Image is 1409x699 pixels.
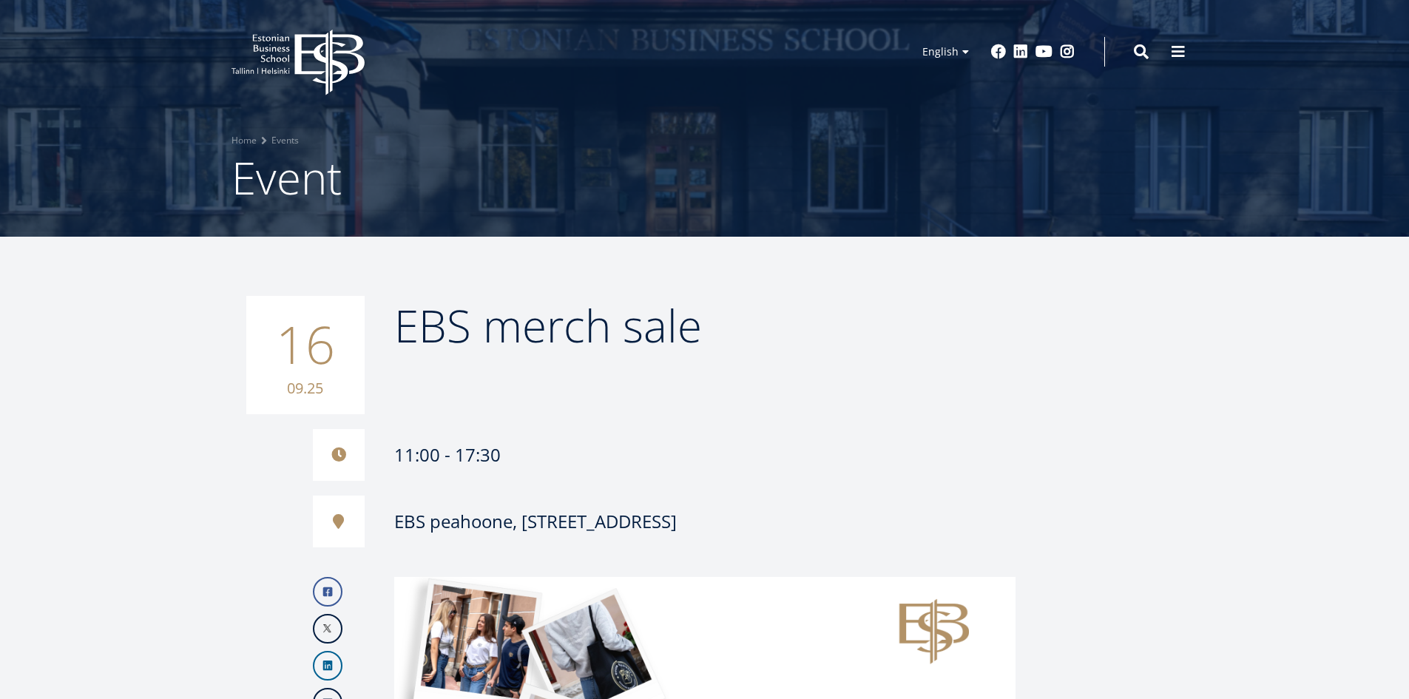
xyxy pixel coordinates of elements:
a: Linkedin [1013,44,1028,59]
a: Facebook [991,44,1006,59]
div: 16 [246,296,365,414]
a: Linkedin [313,651,342,681]
a: Youtube [1035,44,1052,59]
small: 09.25 [261,377,350,399]
span: EBS merch sale [394,295,702,356]
a: Instagram [1060,44,1075,59]
a: Events [271,133,299,148]
h1: Event [232,148,1178,207]
div: EBS peahoone, [STREET_ADDRESS] [394,510,677,533]
div: 11:00 - 17:30 [313,429,1016,481]
a: Home [232,133,257,148]
img: X [314,615,341,642]
a: Facebook [313,577,342,607]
